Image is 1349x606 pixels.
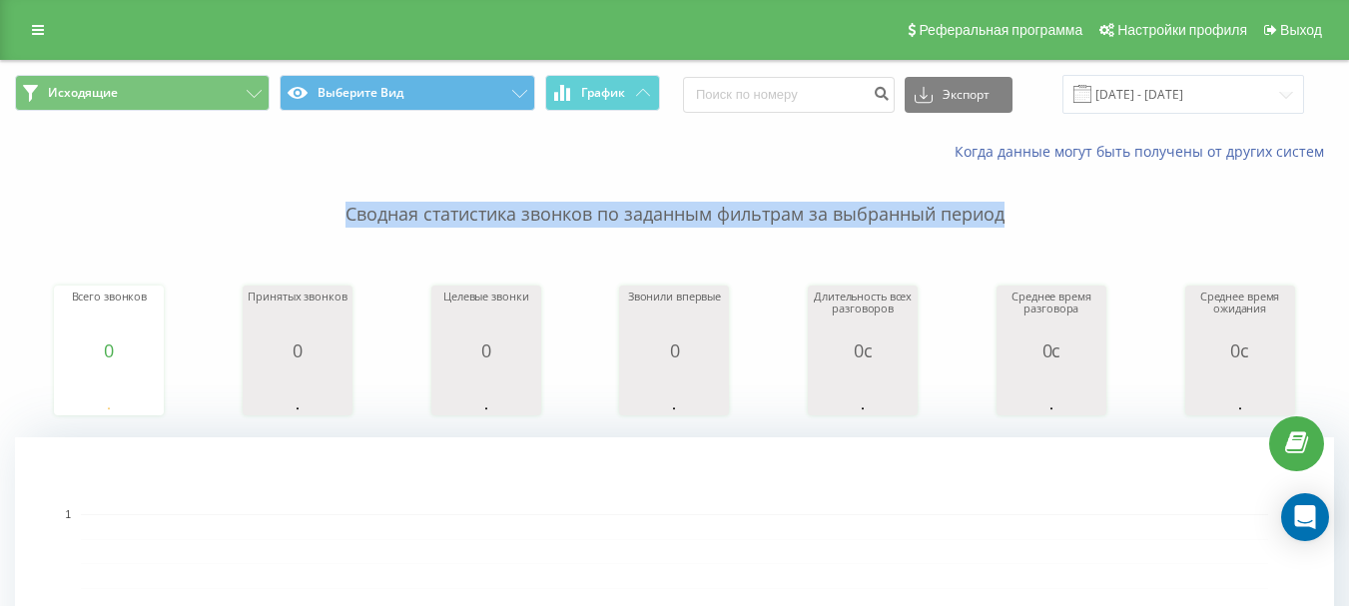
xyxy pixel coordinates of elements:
[624,360,724,420] svg: Диаграмма.
[15,75,270,111] button: Исходящие
[59,360,159,420] svg: Диаграмма.
[72,289,148,303] font: Всего звонков
[1230,338,1249,362] font: 0с
[670,338,680,362] font: 0
[293,338,303,362] font: 0
[443,289,528,303] font: Целевые звонки
[943,86,990,103] font: Экспорт
[1280,22,1322,38] font: Выход
[955,142,1334,161] a: Когда данные могут быть получены от других систем
[436,360,536,420] svg: Диаграмма.
[1012,289,1091,315] font: Среднее время разговора
[318,84,403,101] font: Выберите Вид
[481,338,491,362] font: 0
[48,84,118,101] font: Исходящие
[1200,289,1280,315] font: Среднее время ожидания
[628,289,721,303] font: Звонили впервые
[1042,338,1061,362] font: 0с
[65,509,71,520] text: 1
[345,202,1005,226] font: Сводная статистика звонков по заданным фильтрам за выбранный период
[1281,493,1329,541] div: Открытый Интерком Мессенджер
[854,338,873,362] font: 0с
[545,75,660,111] button: График
[814,289,912,315] font: Длительность всех разговоров
[955,142,1324,161] font: Когда данные могут быть получены от других систем
[248,360,347,420] svg: Диаграмма.
[905,77,1012,113] button: Экспорт
[104,338,114,362] font: 0
[1002,360,1101,420] svg: Диаграмма.
[683,77,895,113] input: Поиск по номеру
[1117,22,1247,38] font: Настройки профиля
[248,289,346,303] font: Принятых звонков
[280,75,534,111] button: Выберите Вид
[581,84,625,101] font: График
[919,22,1082,38] font: Реферальная программа
[1190,360,1290,420] svg: Диаграмма.
[813,360,913,420] svg: Диаграмма.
